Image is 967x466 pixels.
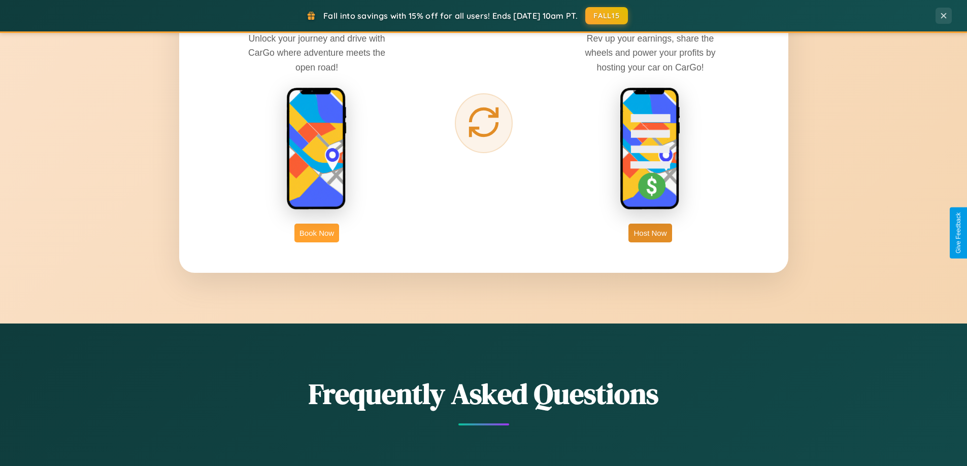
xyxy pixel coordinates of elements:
img: host phone [620,87,681,211]
p: Rev up your earnings, share the wheels and power your profits by hosting your car on CarGo! [574,31,726,74]
button: Host Now [628,224,672,242]
h2: Frequently Asked Questions [179,374,788,413]
p: Unlock your journey and drive with CarGo where adventure meets the open road! [241,31,393,74]
img: rent phone [286,87,347,211]
div: Give Feedback [955,212,962,254]
span: Fall into savings with 15% off for all users! Ends [DATE] 10am PT. [323,11,578,21]
button: FALL15 [585,7,628,24]
button: Book Now [294,224,339,242]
